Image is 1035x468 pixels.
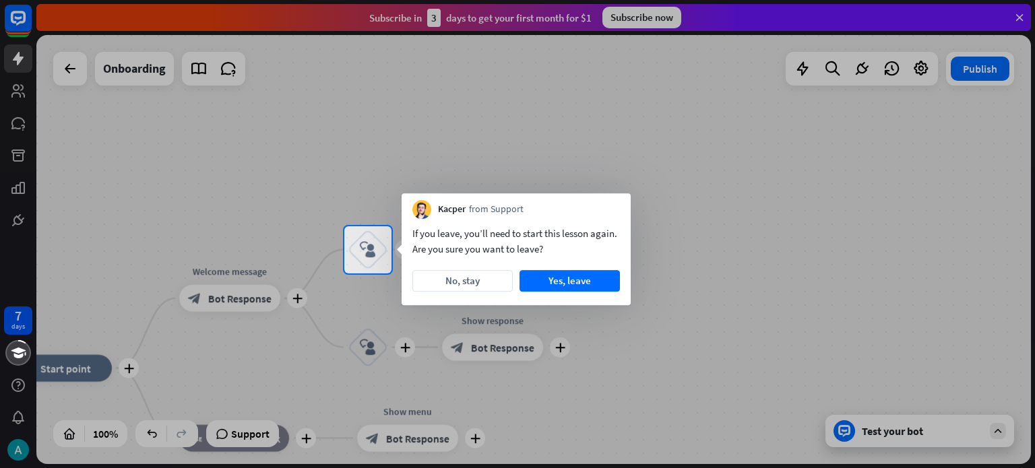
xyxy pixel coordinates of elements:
[412,270,513,292] button: No, stay
[360,242,376,258] i: block_user_input
[438,203,466,216] span: Kacper
[520,270,620,292] button: Yes, leave
[412,226,620,257] div: If you leave, you’ll need to start this lesson again. Are you sure you want to leave?
[469,203,524,216] span: from Support
[11,5,51,46] button: Open LiveChat chat widget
